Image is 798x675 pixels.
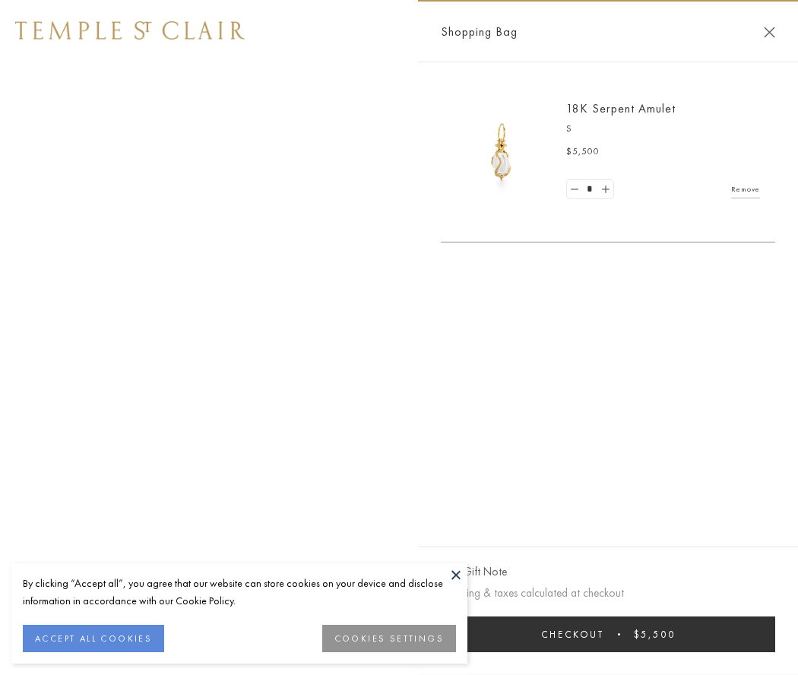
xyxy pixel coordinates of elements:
[441,584,775,603] p: Shipping & taxes calculated at checkout
[566,144,600,160] span: $5,500
[541,628,604,641] span: Checkout
[15,21,245,40] img: Temple St. Clair
[441,562,507,582] button: Add Gift Note
[441,22,518,42] span: Shopping Bag
[731,181,760,198] a: Remove
[441,616,775,652] button: Checkout $5,500
[23,625,164,652] button: ACCEPT ALL COOKIES
[566,122,760,137] p: S
[566,100,676,116] a: 18K Serpent Amulet
[23,575,456,610] div: By clicking “Accept all”, you agree that our website can store cookies on your device and disclos...
[322,625,456,652] button: COOKIES SETTINGS
[764,27,775,38] button: Close Shopping Bag
[634,628,676,641] span: $5,500
[567,180,582,199] a: Set quantity to 0
[456,106,547,198] img: P51836-E11SERPPV
[597,180,613,199] a: Set quantity to 2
